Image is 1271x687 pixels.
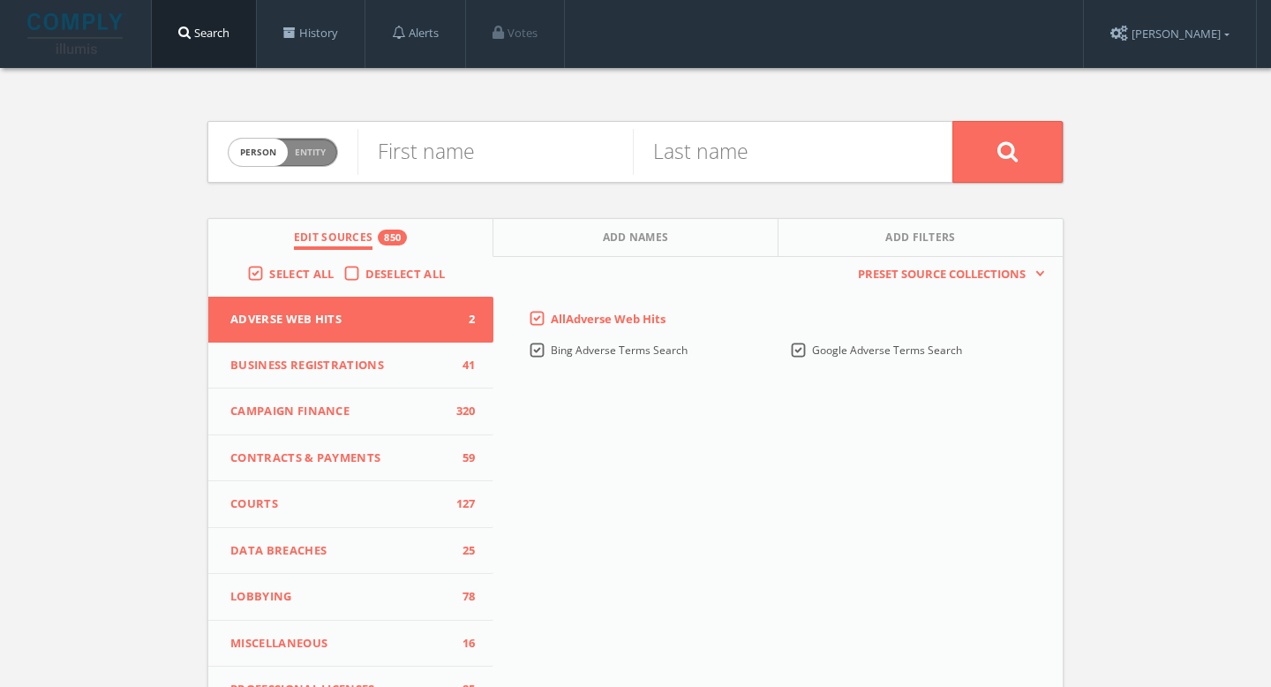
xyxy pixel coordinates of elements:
[449,588,476,606] span: 78
[230,542,449,560] span: Data Breaches
[230,403,449,420] span: Campaign Finance
[208,621,493,668] button: Miscellaneous16
[449,357,476,374] span: 41
[365,266,446,282] span: Deselect All
[295,146,326,159] span: Entity
[812,343,962,358] span: Google Adverse Terms Search
[208,481,493,528] button: Courts127
[449,635,476,653] span: 16
[208,389,493,435] button: Campaign Finance320
[269,266,334,282] span: Select All
[208,297,493,343] button: Adverse Web Hits2
[551,311,666,327] span: All Adverse Web Hits
[378,230,407,245] div: 850
[603,230,669,250] span: Add Names
[230,588,449,606] span: Lobbying
[208,528,493,575] button: Data Breaches25
[493,219,778,257] button: Add Names
[449,311,476,328] span: 2
[208,219,493,257] button: Edit Sources850
[27,13,126,54] img: illumis
[849,266,1034,283] span: Preset Source Collections
[230,449,449,467] span: Contracts & Payments
[230,357,449,374] span: Business Registrations
[885,230,956,250] span: Add Filters
[208,574,493,621] button: Lobbying78
[208,343,493,389] button: Business Registrations41
[229,139,288,166] span: person
[449,495,476,513] span: 127
[208,435,493,482] button: Contracts & Payments59
[449,403,476,420] span: 320
[849,266,1045,283] button: Preset Source Collections
[449,449,476,467] span: 59
[230,311,449,328] span: Adverse Web Hits
[551,343,688,358] span: Bing Adverse Terms Search
[449,542,476,560] span: 25
[778,219,1063,257] button: Add Filters
[294,230,373,250] span: Edit Sources
[230,635,449,653] span: Miscellaneous
[230,495,449,513] span: Courts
